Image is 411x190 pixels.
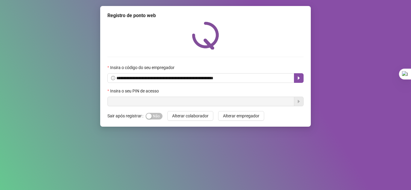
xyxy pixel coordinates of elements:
[192,22,219,50] img: QRPoint
[107,12,304,19] div: Registro de ponto web
[172,113,209,119] span: Alterar colaborador
[223,113,259,119] span: Alterar empregador
[167,111,213,121] button: Alterar colaborador
[107,111,146,121] label: Sair após registrar
[111,76,115,80] span: info-circle
[218,111,264,121] button: Alterar empregador
[107,64,178,71] label: Insira o código do seu empregador
[296,76,301,80] span: caret-right
[107,88,163,94] label: Insira o seu PIN de acesso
